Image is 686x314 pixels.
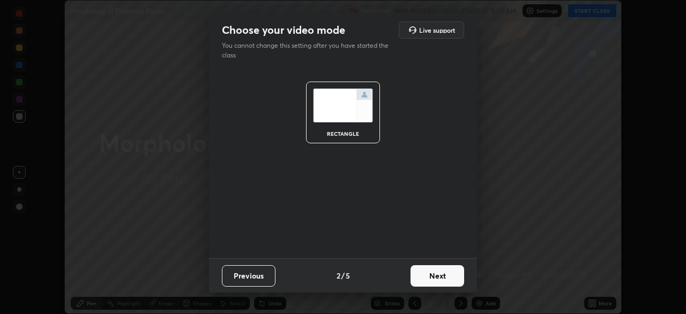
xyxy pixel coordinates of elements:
[346,270,350,281] h4: 5
[419,27,455,33] h5: Live support
[313,89,373,122] img: normalScreenIcon.ae25ed63.svg
[222,265,275,287] button: Previous
[341,270,345,281] h4: /
[222,23,345,37] h2: Choose your video mode
[222,41,396,60] p: You cannot change this setting after you have started the class
[322,131,364,136] div: rectangle
[411,265,464,287] button: Next
[337,270,340,281] h4: 2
